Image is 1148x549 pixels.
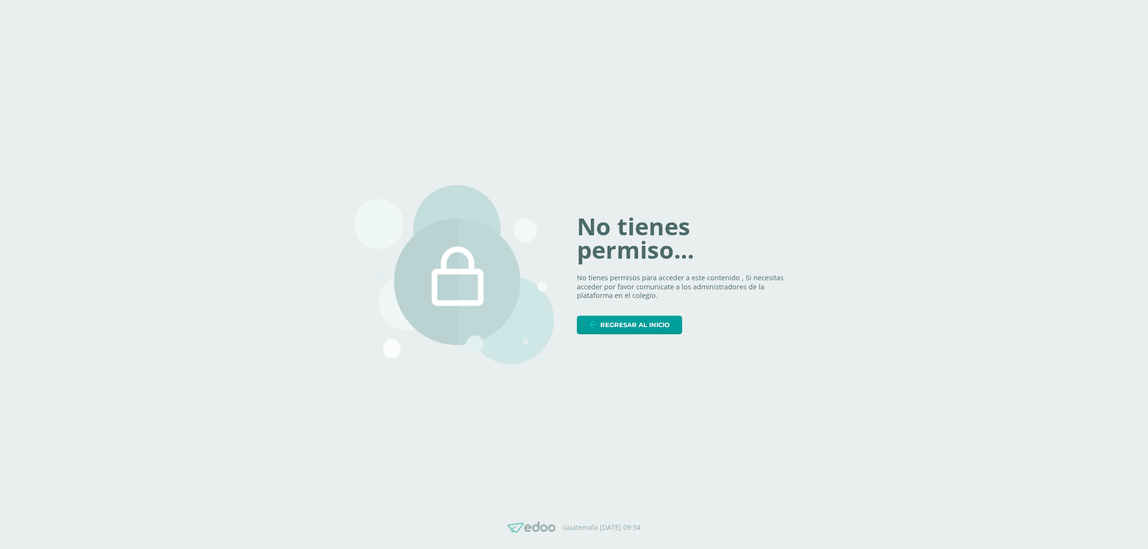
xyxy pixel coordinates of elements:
p: Guatemala [DATE] 09:34 [563,523,640,532]
img: Edoo [508,521,555,533]
span: Regresar al inicio [600,316,670,334]
h1: No tienes permiso... [577,215,794,262]
img: 403.png [354,185,554,364]
p: No tienes permisos para acceder a este contenido , Si necesitas acceder por favor comunicate a lo... [577,274,794,300]
a: Regresar al inicio [577,316,682,334]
